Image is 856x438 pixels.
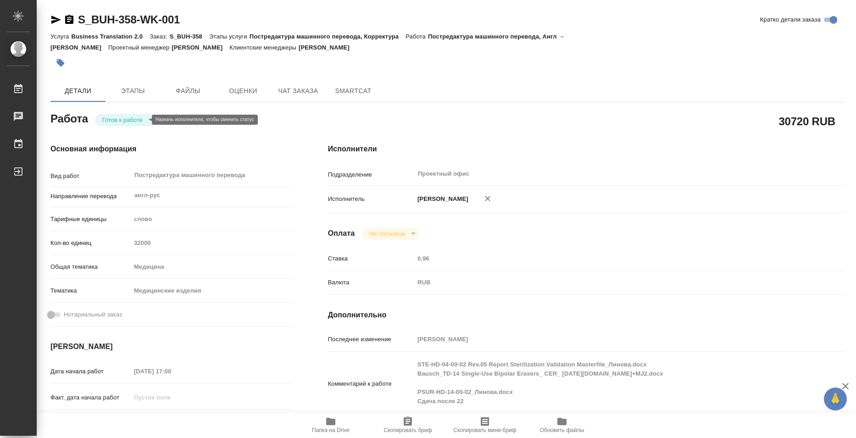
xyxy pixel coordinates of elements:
span: Кратко детали заказа [760,15,821,24]
p: Проектный менеджер [108,44,172,51]
span: Скопировать мини-бриф [453,427,516,433]
p: Общая тематика [50,262,131,272]
h4: Исполнители [328,144,846,155]
p: Работа [406,33,428,40]
div: RUB [414,275,803,290]
p: Исполнитель [328,194,414,204]
p: Тематика [50,286,131,295]
p: Вид работ [50,172,131,181]
button: Удалить исполнителя [478,189,498,209]
div: Готов к работе [95,114,156,126]
h4: Основная информация [50,144,291,155]
span: Оценки [221,85,265,97]
p: Тарифные единицы [50,215,131,224]
div: Медицина [131,259,291,275]
p: Business Translation 2.0 [71,33,150,40]
span: Обновить файлы [540,427,584,433]
p: Постредактура машинного перевода, Корректура [250,33,406,40]
button: Обновить файлы [523,412,600,438]
p: Направление перевода [50,192,131,201]
p: S_BUH-358 [170,33,209,40]
h2: Работа [50,110,88,126]
button: Скопировать ссылку [64,14,75,25]
input: Пустое поле [414,252,803,265]
button: Готов к работе [100,116,145,124]
span: Скопировать бриф [384,427,432,433]
h4: [PERSON_NAME] [50,341,291,352]
p: [PERSON_NAME] [299,44,356,51]
span: Этапы [111,85,155,97]
span: Файлы [166,85,210,97]
button: Не оплачена [367,230,407,238]
button: Папка на Drive [292,412,369,438]
p: Дата начала работ [50,367,131,376]
a: S_BUH-358-WK-001 [78,13,180,26]
p: Услуга [50,33,71,40]
input: Пустое поле [131,365,211,378]
input: Пустое поле [131,391,211,404]
button: Скопировать мини-бриф [446,412,523,438]
p: Подразделение [328,170,414,179]
span: 🙏 [828,389,843,409]
p: Комментарий к работе [328,379,414,388]
p: Этапы услуги [209,33,250,40]
p: [PERSON_NAME] [414,194,468,204]
span: Детали [56,85,100,97]
button: Скопировать бриф [369,412,446,438]
span: SmartCat [331,85,375,97]
p: [PERSON_NAME] [172,44,229,51]
p: Клиентские менеджеры [229,44,299,51]
p: Факт. дата начала работ [50,393,131,402]
input: Пустое поле [414,333,803,346]
span: Нотариальный заказ [64,310,122,319]
p: Последнее изменение [328,335,414,344]
h2: 30720 RUB [778,113,835,129]
p: Кол-во единиц [50,238,131,248]
div: Готов к работе [362,227,418,240]
button: Добавить тэг [50,53,71,73]
button: 🙏 [824,388,847,410]
input: Пустое поле [131,236,291,249]
p: Заказ: [150,33,169,40]
h4: Оплата [328,228,355,239]
p: Ставка [328,254,414,263]
p: Валюта [328,278,414,287]
h4: Дополнительно [328,310,846,321]
button: Скопировать ссылку для ЯМессенджера [50,14,61,25]
textarea: STE-HD-04-00-02 Rev.05 Report Sterilization Validation Masterfile_Линова.docx Bausch_TD-14 Single... [414,357,803,409]
div: слово [131,211,291,227]
span: Папка на Drive [312,427,350,433]
div: Медицинские изделия [131,283,291,299]
span: Чат заказа [276,85,320,97]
